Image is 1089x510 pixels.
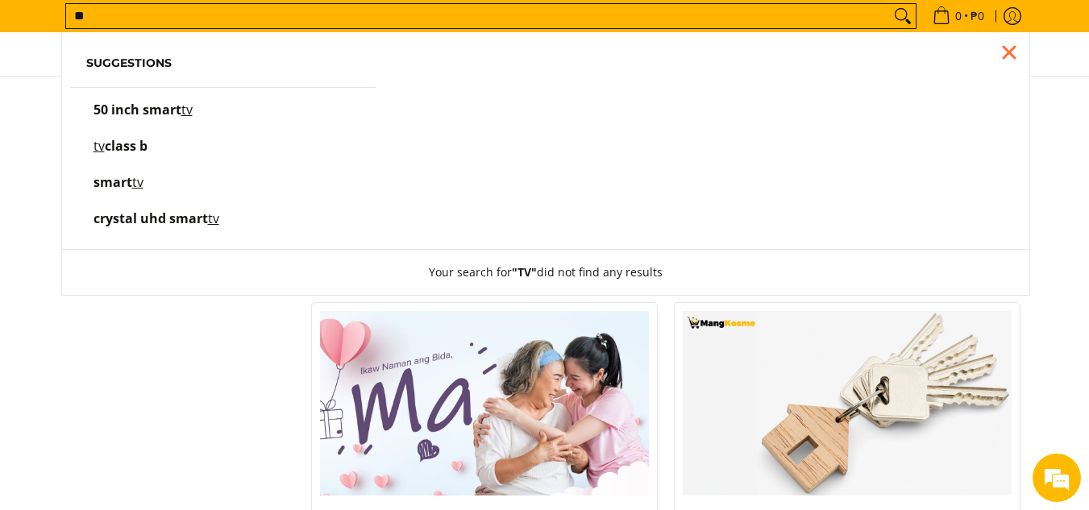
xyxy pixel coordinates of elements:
p: smart tv [94,176,143,205]
img: mang-kosme-mothers-day-2024-gift-ideas-na-deserve-ni-nanay [320,311,649,496]
p: crystal uhd smart tv [94,213,219,241]
button: Search [890,4,916,28]
button: Your search for"TV"did not find any results [413,250,679,295]
img: https://mangkosme.com/blogs/posts/your-ultimate-negosyo-guide-with-mang-kosme [683,311,1012,496]
span: 50 inch smart [94,101,181,118]
span: crystal uhd smart [94,209,208,227]
div: Close pop up [997,40,1021,64]
span: class b [105,137,148,155]
h6: Suggestions [86,56,360,71]
a: 50 inch smart tv [86,104,360,132]
p: tv class b [94,140,148,168]
mark: tv [208,209,219,227]
a: tv class b [86,140,360,168]
mark: tv [132,173,143,191]
a: crystal uhd smart tv [86,213,360,241]
span: • [928,7,989,25]
strong: "TV" [512,264,537,280]
span: 0 [953,10,964,22]
span: ₱0 [968,10,987,22]
span: smart [94,173,132,191]
a: smart tv [86,176,360,205]
mark: tv [181,101,193,118]
p: 50 inch smart tv [94,104,193,132]
mark: tv [94,137,105,155]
